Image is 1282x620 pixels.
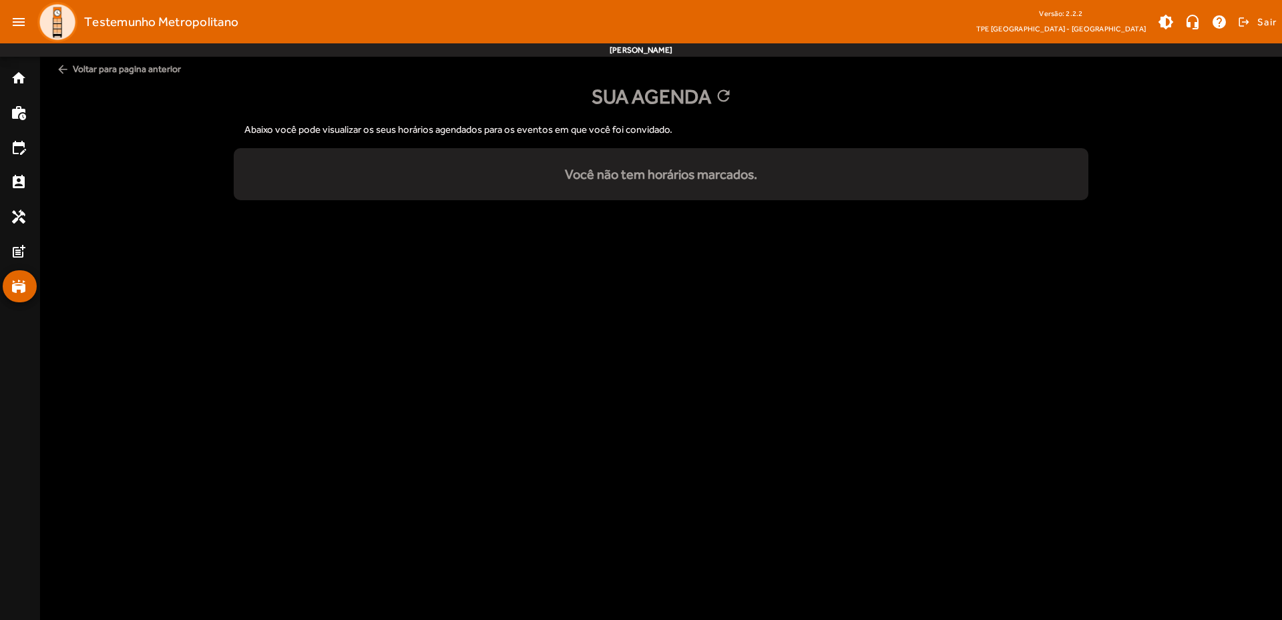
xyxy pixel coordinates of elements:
div: Versão: 2.2.2 [976,5,1146,22]
div: Você não tem horários marcados. [234,164,1088,184]
span: Testemunho Metropolitano [84,11,238,33]
button: Sair [1236,12,1277,32]
img: Logo TPE [37,2,77,42]
span: TPE [GEOGRAPHIC_DATA] - [GEOGRAPHIC_DATA] [976,22,1146,35]
mat-icon: work_history [11,105,27,121]
span: Sair [1257,11,1277,33]
mat-icon: perm_contact_calendar [11,174,27,190]
mat-icon: menu [5,9,32,35]
mat-icon: refresh [714,87,730,107]
mat-icon: arrow_back [56,63,69,76]
div: Sua agenda [51,81,1271,111]
mat-icon: home [11,70,27,86]
a: Testemunho Metropolitano [32,2,238,42]
div: Abaixo você pode visualizar os seus horários agendados para os eventos em que você foi convidado. [234,111,1088,148]
span: Voltar para pagina anterior [51,57,1271,81]
mat-icon: edit_calendar [11,139,27,156]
